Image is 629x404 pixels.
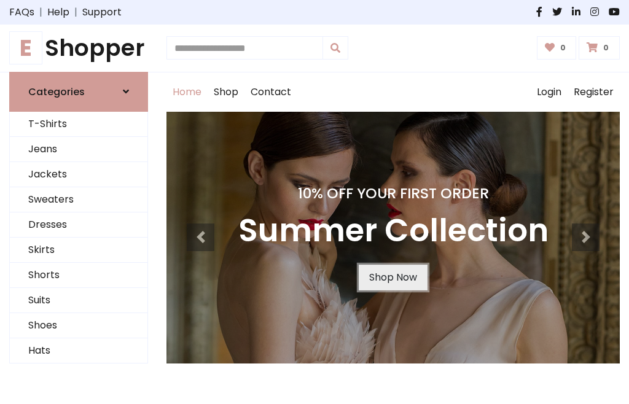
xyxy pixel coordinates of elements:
a: 0 [537,36,577,60]
span: | [34,5,47,20]
a: Jeans [10,137,147,162]
span: | [69,5,82,20]
a: Shorts [10,263,147,288]
h1: Shopper [9,34,148,62]
a: T-Shirts [10,112,147,137]
a: Help [47,5,69,20]
span: 0 [600,42,612,53]
a: Dresses [10,212,147,238]
span: E [9,31,42,64]
a: Home [166,72,208,112]
a: Hats [10,338,147,363]
a: FAQs [9,5,34,20]
span: 0 [557,42,569,53]
a: Sweaters [10,187,147,212]
a: Shop Now [359,265,428,290]
a: Shoes [10,313,147,338]
a: Support [82,5,122,20]
h4: 10% Off Your First Order [238,185,549,202]
a: Categories [9,72,148,112]
h3: Summer Collection [238,212,549,250]
a: Suits [10,288,147,313]
a: Register [568,72,620,112]
a: Contact [244,72,297,112]
a: Jackets [10,162,147,187]
a: Login [531,72,568,112]
a: 0 [579,36,620,60]
h6: Categories [28,86,85,98]
a: Shop [208,72,244,112]
a: Skirts [10,238,147,263]
a: EShopper [9,34,148,62]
